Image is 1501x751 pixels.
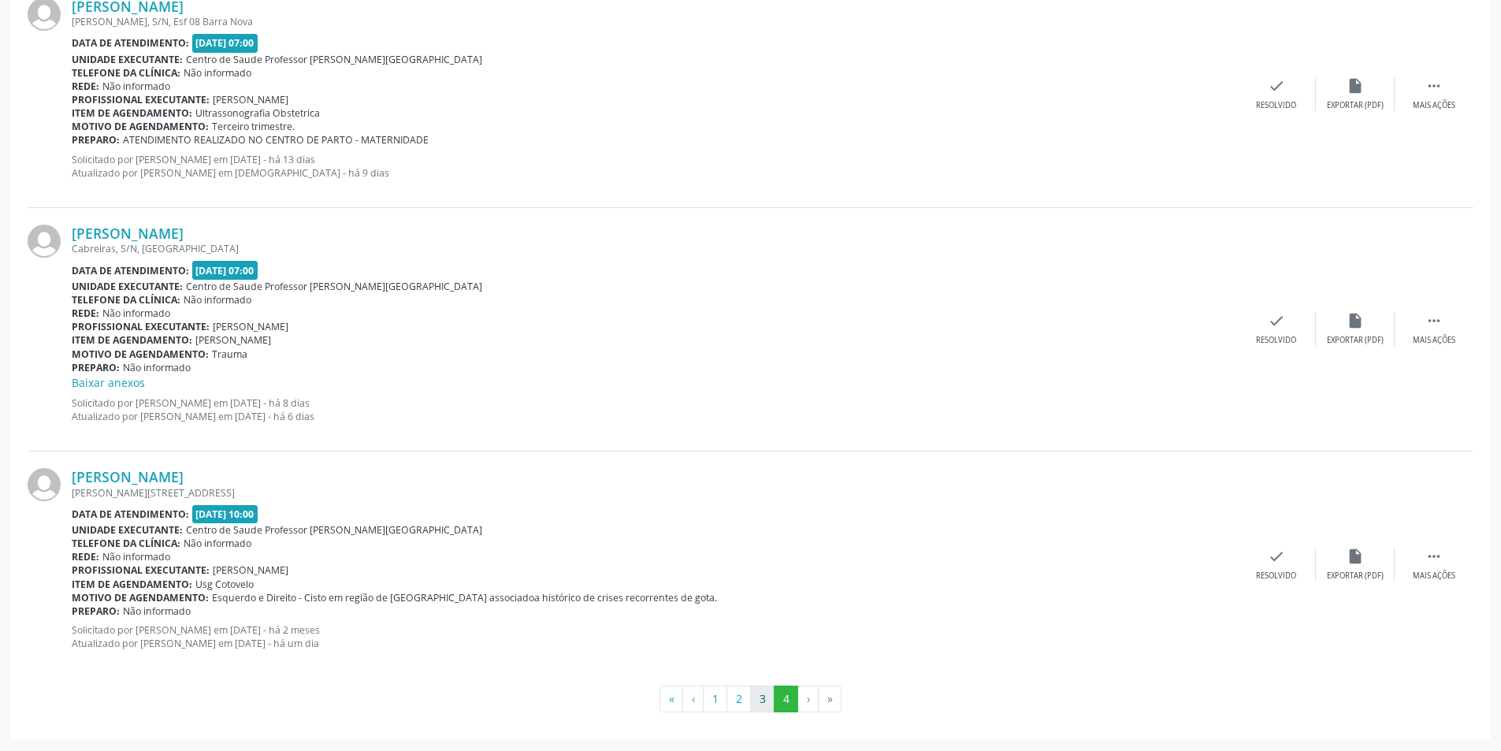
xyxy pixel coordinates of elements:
[1347,77,1364,95] i: insert_drive_file
[72,361,120,374] b: Preparo:
[703,686,727,712] button: Go to page 1
[28,686,1473,712] ul: Pagination
[72,93,210,106] b: Profissional executante:
[72,396,1237,423] p: Solicitado por [PERSON_NAME] em [DATE] - há 8 dias Atualizado por [PERSON_NAME] em [DATE] - há 6 ...
[72,563,210,577] b: Profissional executante:
[72,523,183,537] b: Unidade executante:
[184,293,251,307] span: Não informado
[72,280,183,293] b: Unidade executante:
[72,578,192,591] b: Item de agendamento:
[72,106,192,120] b: Item de agendamento:
[72,486,1237,500] div: [PERSON_NAME][STREET_ADDRESS]
[72,293,180,307] b: Telefone da clínica:
[72,307,99,320] b: Rede:
[72,15,1237,28] div: [PERSON_NAME], S/N, Esf 08 Barra Nova
[72,550,99,563] b: Rede:
[195,333,271,347] span: [PERSON_NAME]
[72,53,183,66] b: Unidade executante:
[184,537,251,550] span: Não informado
[72,264,189,277] b: Data de atendimento:
[1327,335,1384,346] div: Exportar (PDF)
[72,348,209,361] b: Motivo de agendamento:
[72,36,189,50] b: Data de atendimento:
[1425,77,1443,95] i: 
[195,106,320,120] span: Ultrassonografia Obstetrica
[28,468,61,501] img: img
[72,591,209,604] b: Motivo de agendamento:
[192,505,258,523] span: [DATE] 10:00
[28,225,61,258] img: img
[72,80,99,93] b: Rede:
[72,623,1237,650] p: Solicitado por [PERSON_NAME] em [DATE] - há 2 meses Atualizado por [PERSON_NAME] em [DATE] - há u...
[186,523,482,537] span: Centro de Saude Professor [PERSON_NAME][GEOGRAPHIC_DATA]
[1256,335,1296,346] div: Resolvido
[195,578,254,591] span: Usg Cotovelo
[123,604,191,618] span: Não informado
[212,120,295,133] span: Terceiro trimestre.
[72,225,184,242] a: [PERSON_NAME]
[1347,312,1364,329] i: insert_drive_file
[72,320,210,333] b: Profissional executante:
[1347,548,1364,565] i: insert_drive_file
[1413,571,1455,582] div: Mais ações
[72,604,120,618] b: Preparo:
[102,80,170,93] span: Não informado
[123,133,429,147] span: ATENDIMENTO REALIZADO NO CENTRO DE PARTO - MATERNIDADE
[72,507,189,521] b: Data de atendimento:
[72,242,1237,255] div: Cabreiras, S/N, [GEOGRAPHIC_DATA]
[72,537,180,550] b: Telefone da clínica:
[186,53,482,66] span: Centro de Saude Professor [PERSON_NAME][GEOGRAPHIC_DATA]
[213,320,288,333] span: [PERSON_NAME]
[774,686,798,712] button: Go to page 4
[72,333,192,347] b: Item de agendamento:
[102,550,170,563] span: Não informado
[1413,335,1455,346] div: Mais ações
[726,686,751,712] button: Go to page 2
[213,563,288,577] span: [PERSON_NAME]
[192,261,258,279] span: [DATE] 07:00
[1256,571,1296,582] div: Resolvido
[72,133,120,147] b: Preparo:
[102,307,170,320] span: Não informado
[1327,571,1384,582] div: Exportar (PDF)
[72,153,1237,180] p: Solicitado por [PERSON_NAME] em [DATE] - há 13 dias Atualizado por [PERSON_NAME] em [DEMOGRAPHIC_...
[184,66,251,80] span: Não informado
[212,591,717,604] span: Esquerdo e Direito - Cisto em região de [GEOGRAPHIC_DATA] associadoa histórico de crises recorren...
[72,375,145,390] a: Baixar anexos
[1425,548,1443,565] i: 
[1268,312,1285,329] i: check
[1327,100,1384,111] div: Exportar (PDF)
[1256,100,1296,111] div: Resolvido
[1413,100,1455,111] div: Mais ações
[212,348,247,361] span: Trauma
[213,93,288,106] span: [PERSON_NAME]
[186,280,482,293] span: Centro de Saude Professor [PERSON_NAME][GEOGRAPHIC_DATA]
[750,686,775,712] button: Go to page 3
[123,361,191,374] span: Não informado
[682,686,704,712] button: Go to previous page
[1268,77,1285,95] i: check
[659,686,683,712] button: Go to first page
[72,120,209,133] b: Motivo de agendamento:
[1425,312,1443,329] i: 
[192,34,258,52] span: [DATE] 07:00
[1268,548,1285,565] i: check
[72,66,180,80] b: Telefone da clínica:
[72,468,184,485] a: [PERSON_NAME]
